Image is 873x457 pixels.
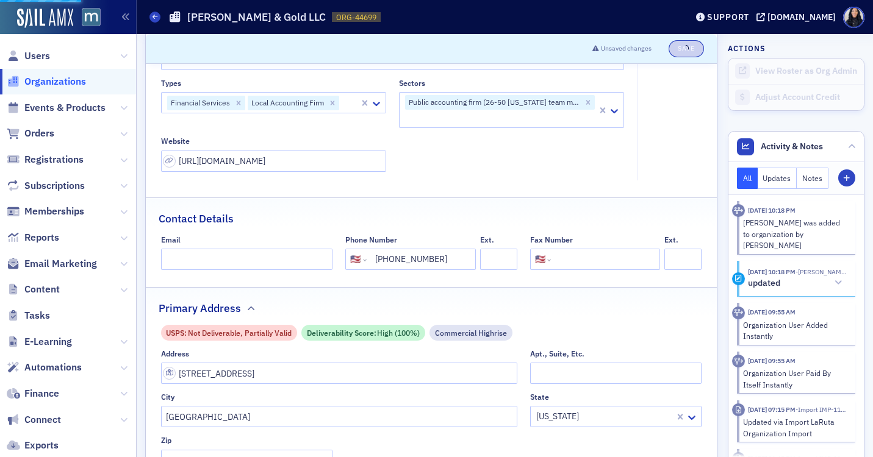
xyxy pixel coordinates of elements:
div: Activity [732,355,745,367]
a: Content [7,283,60,296]
a: Registrations [7,153,84,166]
a: Events & Products [7,101,106,115]
div: Commercial Highrise [429,325,512,340]
div: Types [161,79,181,88]
a: Subscriptions [7,179,85,193]
h4: Actions [728,43,766,54]
span: Email Marketing [24,257,97,271]
button: [DOMAIN_NAME] [756,13,840,21]
div: Website [161,136,190,146]
span: Orders [24,127,54,140]
button: Updates [758,168,797,189]
span: Users [24,49,50,63]
div: Updated via Import LaRuta Organization Import [743,416,847,439]
div: Address [161,349,189,358]
span: Reports [24,231,59,244]
span: Connect [24,413,61,427]
a: Users [7,49,50,63]
div: Ext. [664,235,678,244]
div: Fax Number [530,235,573,244]
div: Activity [732,306,745,319]
div: Imported Activity [732,403,745,416]
h5: updated [748,278,780,289]
a: View Homepage [73,8,101,29]
span: Activity & Notes [761,140,823,153]
span: USPS : [166,327,188,338]
a: Adjust Account Credit [728,84,864,110]
div: Update [732,272,745,285]
div: Sectors [399,79,425,88]
h2: Primary Address [159,300,241,316]
div: Local Accounting Firm [248,96,326,110]
time: 3/18/2025 10:18 PM [748,267,796,276]
div: Remove Financial Services [232,96,245,110]
a: Exports [7,439,59,452]
div: Organization User Added Instantly [743,319,847,342]
div: Support [707,12,749,23]
time: 3/31/2023 07:15 PM [748,405,796,414]
div: Zip [161,436,171,445]
span: Finance [24,387,59,400]
a: Email Marketing [7,257,97,271]
button: Notes [797,168,828,189]
span: Unsaved changes [601,44,652,54]
time: 8/17/2023 09:55 AM [748,356,796,365]
div: USPS: Not Deliverable, Partially Valid [161,325,297,340]
span: ORG-44699 [336,12,376,23]
div: Public accounting firm (26-50 [US_STATE] team members) [405,95,581,110]
div: State [530,392,549,402]
div: 🇺🇸 [350,253,361,266]
div: Remove Local Accounting Firm [326,96,339,110]
div: Ext. [480,235,494,244]
div: Organization User Paid By Itself Instantly [743,367,847,390]
div: Phone Number [345,235,397,244]
a: Automations [7,361,82,374]
span: Emily Trott [796,267,847,276]
span: Memberships [24,205,84,218]
time: 3/18/2025 10:18 PM [748,206,796,214]
div: City [161,392,174,402]
a: Orders [7,127,54,140]
div: Financial Services [167,96,232,110]
div: [DOMAIN_NAME] [767,12,836,23]
div: Remove Public accounting firm (26-50 Maryland team members) [581,95,595,110]
span: Events & Products [24,101,106,115]
div: Adjust Account Credit [755,92,858,103]
span: Content [24,283,60,296]
a: Tasks [7,309,50,322]
div: Email [161,235,181,244]
a: Reports [7,231,59,244]
a: E-Learning [7,335,72,349]
h2: Contact Details [159,211,234,227]
div: Activity [732,204,745,217]
span: Automations [24,361,82,374]
span: Profile [843,7,864,28]
button: All [737,168,758,189]
span: Subscriptions [24,179,85,193]
span: E-Learning [24,335,72,349]
img: SailAMX [17,9,73,28]
a: Finance [7,387,59,400]
span: Exports [24,439,59,452]
span: Tasks [24,309,50,322]
time: 8/17/2023 09:55 AM [748,308,796,316]
a: Connect [7,413,61,427]
h1: [PERSON_NAME] & Gold LLC [187,10,326,24]
span: Registrations [24,153,84,166]
img: SailAMX [82,8,101,27]
button: updated [748,277,847,289]
a: Memberships [7,205,84,218]
div: Apt., Suite, Etc. [530,349,584,358]
div: [PERSON_NAME] was added to organization by [PERSON_NAME] [743,217,847,250]
span: Deliverability Score : [307,327,378,338]
div: Deliverability Score: High (100%) [301,325,425,340]
button: Save [669,40,703,57]
div: 🇺🇸 [535,253,545,266]
span: Organizations [24,75,86,88]
span: Import IMP-1199 [796,405,848,414]
a: Organizations [7,75,86,88]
